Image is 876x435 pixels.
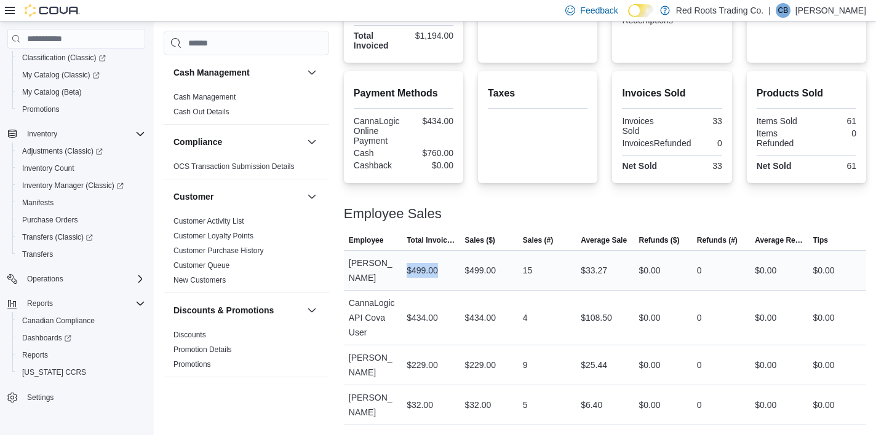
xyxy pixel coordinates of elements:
[12,229,150,246] a: Transfers (Classic)
[675,116,722,126] div: 33
[22,350,48,360] span: Reports
[17,247,58,262] a: Transfers
[344,291,402,345] div: CannaLogic API Cova User
[27,393,54,402] span: Settings
[344,385,402,425] div: [PERSON_NAME]
[2,270,150,288] button: Operations
[17,313,100,328] a: Canadian Compliance
[173,108,229,116] a: Cash Out Details
[757,161,792,171] strong: Net Sold
[305,135,319,149] button: Compliance
[639,310,661,325] div: $0.00
[22,316,95,326] span: Canadian Compliance
[354,31,389,50] strong: Total Invoiced
[768,3,771,18] p: |
[22,215,78,225] span: Purchase Orders
[17,102,145,117] span: Promotions
[22,127,145,141] span: Inventory
[17,230,145,245] span: Transfers (Classic)
[697,235,738,245] span: Refunds (#)
[406,116,453,126] div: $434.00
[639,263,661,278] div: $0.00
[173,345,232,355] span: Promotion Details
[354,160,401,170] div: Cashback
[17,365,145,380] span: Washington CCRS
[173,66,302,79] button: Cash Management
[813,235,828,245] span: Tips
[622,161,657,171] strong: Net Sold
[757,116,804,126] div: Items Sold
[523,358,528,372] div: 9
[488,86,587,101] h2: Taxes
[407,310,438,325] div: $434.00
[164,159,329,179] div: Compliance
[22,232,93,242] span: Transfers (Classic)
[173,345,232,354] a: Promotion Details
[22,296,145,311] span: Reports
[813,263,835,278] div: $0.00
[580,4,618,17] span: Feedback
[173,136,222,148] h3: Compliance
[173,107,229,117] span: Cash Out Details
[813,310,835,325] div: $0.00
[755,358,776,372] div: $0.00
[354,148,401,158] div: Cash
[523,310,528,325] div: 4
[17,161,145,176] span: Inventory Count
[464,235,495,245] span: Sales ($)
[2,295,150,312] button: Reports
[173,276,226,284] a: New Customers
[639,358,661,372] div: $0.00
[12,101,150,118] button: Promotions
[173,360,211,369] a: Promotions
[12,194,150,211] button: Manifests
[12,49,150,66] a: Classification (Classic)
[523,235,553,245] span: Sales (#)
[809,161,856,171] div: 61
[697,358,702,372] div: 0
[173,231,253,241] span: Customer Loyalty Points
[17,331,145,345] span: Dashboards
[17,85,87,100] a: My Catalog (Beta)
[22,367,86,377] span: [US_STATE] CCRS
[173,246,264,255] a: Customer Purchase History
[757,86,856,101] h2: Products Sold
[173,330,206,340] span: Discounts
[17,85,145,100] span: My Catalog (Beta)
[344,251,402,290] div: [PERSON_NAME]
[173,304,302,316] button: Discounts & Promotions
[676,3,763,18] p: Red Roots Trading Co.
[639,235,680,245] span: Refunds ($)
[581,310,612,325] div: $108.50
[12,84,150,101] button: My Catalog (Beta)
[581,398,602,412] div: $6.40
[2,125,150,143] button: Inventory
[27,299,53,308] span: Reports
[697,263,702,278] div: 0
[173,304,274,316] h3: Discounts & Promotions
[407,235,455,245] span: Total Invoiced
[164,90,329,124] div: Cash Management
[17,213,145,227] span: Purchase Orders
[22,163,74,173] span: Inventory Count
[17,195,145,210] span: Manifests
[173,66,250,79] h3: Cash Management
[12,160,150,177] button: Inventory Count
[755,310,776,325] div: $0.00
[755,398,776,412] div: $0.00
[173,359,211,369] span: Promotions
[22,272,68,286] button: Operations
[813,358,835,372] div: $0.00
[344,345,402,385] div: [PERSON_NAME]
[22,127,62,141] button: Inventory
[464,263,496,278] div: $499.00
[349,235,384,245] span: Employee
[173,261,229,270] span: Customer Queue
[12,246,150,263] button: Transfers
[12,211,150,229] button: Purchase Orders
[173,92,236,102] span: Cash Management
[17,230,98,245] a: Transfers (Classic)
[523,263,533,278] div: 15
[305,303,319,318] button: Discounts & Promotions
